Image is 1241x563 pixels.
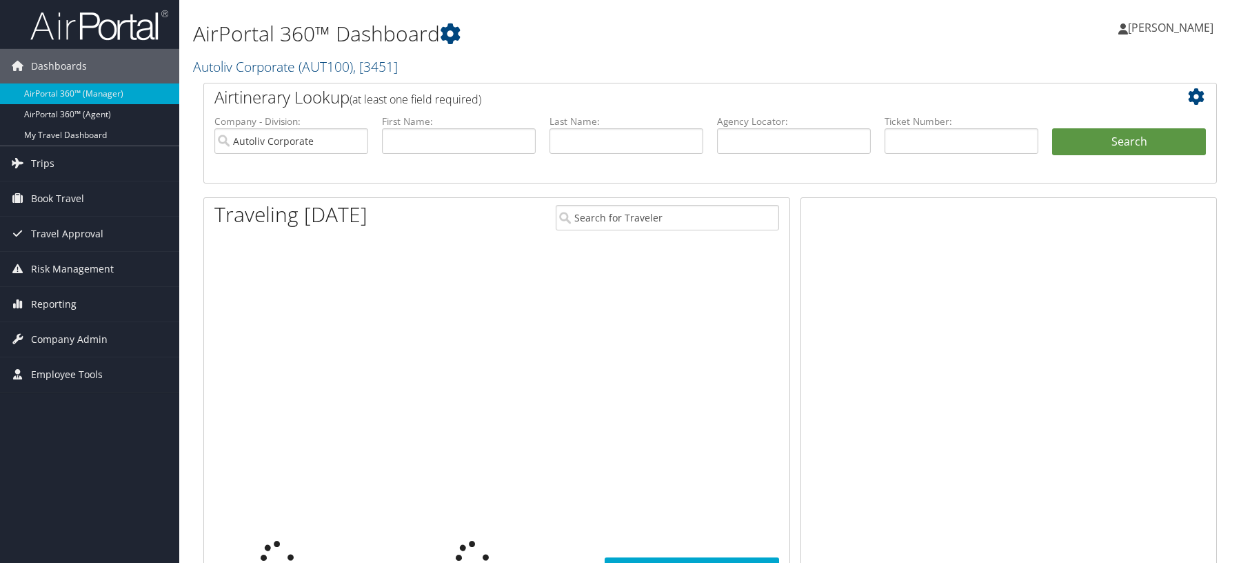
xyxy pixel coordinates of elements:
[299,57,353,76] span: ( AUT100 )
[549,115,703,128] label: Last Name:
[717,115,871,128] label: Agency Locator:
[350,92,481,107] span: (at least one field required)
[31,357,103,392] span: Employee Tools
[214,200,367,229] h1: Traveling [DATE]
[353,57,398,76] span: , [ 3451 ]
[193,57,398,76] a: Autoliv Corporate
[1128,20,1213,35] span: [PERSON_NAME]
[31,217,103,251] span: Travel Approval
[382,115,536,128] label: First Name:
[214,86,1122,109] h2: Airtinerary Lookup
[31,146,54,181] span: Trips
[885,115,1038,128] label: Ticket Number:
[31,181,84,216] span: Book Travel
[1118,7,1227,48] a: [PERSON_NAME]
[31,252,114,286] span: Risk Management
[556,205,779,230] input: Search for Traveler
[30,9,168,41] img: airportal-logo.png
[31,322,108,357] span: Company Admin
[31,287,77,322] span: Reporting
[193,19,882,48] h1: AirPortal 360™ Dashboard
[214,115,368,128] label: Company - Division:
[1052,128,1206,156] button: Search
[31,49,87,83] span: Dashboards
